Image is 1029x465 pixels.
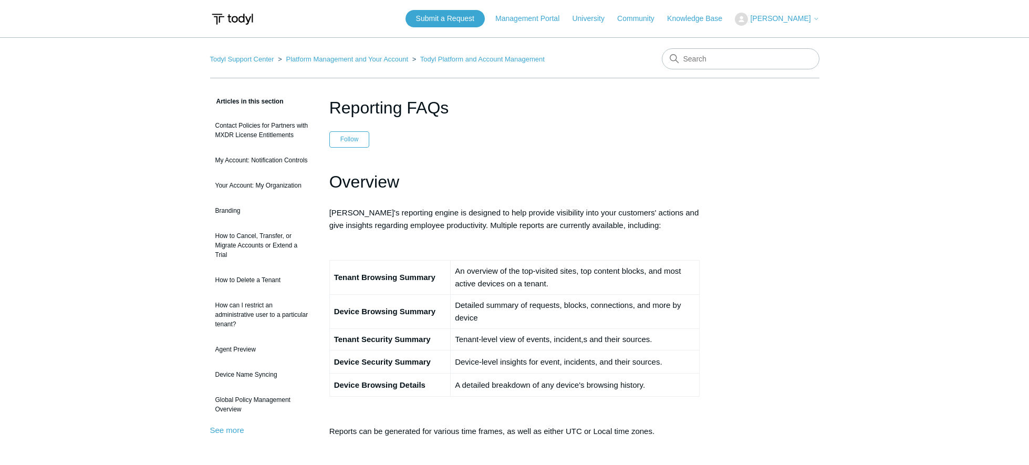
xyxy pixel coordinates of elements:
[329,131,370,147] button: Follow Article
[329,427,654,436] span: Reports can be generated for various time frames, as well as either UTC or Local time zones.
[210,55,276,63] li: Todyl Support Center
[210,98,284,105] span: Articles in this section
[210,116,314,145] a: Contact Policies for Partners with MXDR License Entitlements
[210,295,314,334] a: How can I restrict an administrative user to a particular tenant?
[210,365,314,385] a: Device Name Syncing
[210,9,255,29] img: Todyl Support Center Help Center home page
[455,335,652,344] span: Tenant-level view of events, incident,s and their sources.
[210,339,314,359] a: Agent Preview
[210,390,314,419] a: Global Policy Management Overview
[334,273,435,282] strong: Tenant Browsing Summary
[455,301,681,322] span: Detailed summary of requests, blocks, connections, and more by device
[276,55,410,63] li: Platform Management and Your Account
[334,380,425,389] strong: Device Browsing Details
[329,208,699,230] span: [PERSON_NAME]'s reporting engine is designed to help provide visibility into your customers' acti...
[329,95,700,120] h1: Reporting FAQs
[334,335,431,344] strong: Tenant Security Summary
[286,55,408,63] a: Platform Management and Your Account
[210,201,314,221] a: Branding
[495,13,570,24] a: Management Portal
[572,13,615,24] a: University
[210,226,314,265] a: How to Cancel, Transfer, or Migrate Accounts or Extend a Trial
[455,266,681,288] span: An overview of the top-visited sites, top content blocks, and most active devices on a tenant.
[210,150,314,170] a: My Account: Notification Controls
[334,307,435,316] strong: Device Browsing Summary
[406,10,485,27] a: Submit a Request
[420,55,545,63] a: Todyl Platform and Account Management
[210,270,314,290] a: How to Delete a Tenant
[667,13,733,24] a: Knowledge Base
[210,55,274,63] a: Todyl Support Center
[329,172,399,191] span: Overview
[210,426,244,435] a: See more
[455,380,645,389] span: A detailed breakdown of any device's browsing history.
[662,48,819,69] input: Search
[750,14,810,23] span: [PERSON_NAME]
[334,357,431,366] strong: Device Security Summary
[455,357,662,366] span: Device-level insights for event, incidents, and their sources.
[617,13,665,24] a: Community
[410,55,545,63] li: Todyl Platform and Account Management
[210,175,314,195] a: Your Account: My Organization
[735,13,819,26] button: [PERSON_NAME]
